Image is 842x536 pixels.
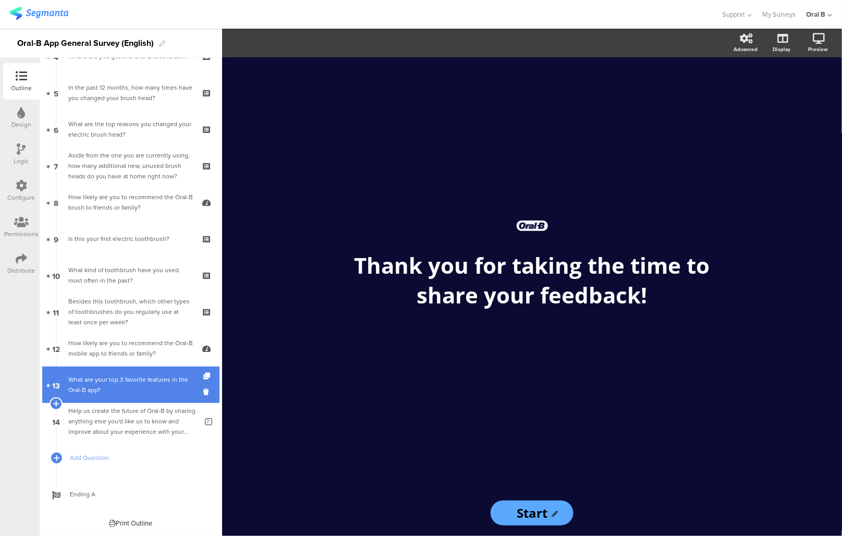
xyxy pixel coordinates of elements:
a: 11 Besides this toothbrush, which other types of toothbrushes do you regularly use at least once ... [42,294,219,330]
a: 7 Aside from the one you are currently using, how many additional new, unused brush heads do you ... [42,148,219,184]
a: 13 What are your top 3 favorite features in the Oral-B app? [42,367,219,403]
div: Preview [809,45,828,53]
div: Display [773,45,791,53]
a: 10 What kind of toothbrush have you used most often in the past? [42,257,219,294]
span: 13 [52,379,60,391]
span: 4 [54,51,58,62]
a: 8 How likely are you to recommend the Oral-B brush to friends or family? [42,184,219,221]
span: 5 [54,87,58,99]
div: In the past 12 months, how many times have you changed your brush head? [68,82,193,103]
div: What are the top reasons you changed your electric brush head? [68,119,193,140]
input: Start [491,501,573,526]
div: Configure [8,193,35,202]
a: 14 Help us create the future of Oral-B by sharing anything else you'd like us to know and improve... [42,403,219,440]
div: Design [11,120,31,129]
a: Ending A [42,476,219,513]
a: 9 Is this your first electric toothbrush? [42,221,219,257]
div: What are your top 3 favorite features in the Oral-B app? [68,374,193,395]
div: How likely are you to recommend the Oral-B mobile app to friends or family? [68,338,193,359]
i: Duplicate [203,373,212,380]
i: Delete [203,387,212,397]
span: 6 [54,124,58,135]
span: 7 [54,160,58,172]
a: 5 In the past 12 months, how many times have you changed your brush head? [42,75,219,111]
div: How likely are you to recommend the Oral-B brush to friends or family? [68,192,193,213]
div: Distribute [8,266,35,275]
div: Help us create the future of Oral-B by sharing anything else you'd like us to know and improve ab... [68,406,197,437]
div: Is this your first electric toothbrush? [68,234,193,244]
div: Permissions [4,229,39,239]
span: Ending A [70,489,203,500]
div: Oral-B App General Survey (English) [17,35,154,52]
p: Thank you for taking the time to share your feedback! [339,250,725,310]
div: Besides this toothbrush, which other types of toothbrushes do you regularly use at least once per... [68,296,193,327]
div: Advanced [734,45,758,53]
div: Aside from the one you are currently using, how many additional new, unused brush heads do you ha... [68,150,193,181]
div: Print Outline [109,518,153,528]
span: 11 [53,306,59,318]
a: 12 How likely are you to recommend the Oral-B mobile app to friends or family? [42,330,219,367]
div: Outline [11,83,32,93]
span: Add Question [70,453,203,463]
div: What kind of toothbrush have you used most often in the past? [68,265,193,286]
span: 12 [52,343,60,354]
span: 8 [54,197,58,208]
span: Support [723,9,746,19]
span: 9 [54,233,58,245]
div: Oral B [807,9,826,19]
img: segmanta logo [9,7,68,20]
div: Logic [14,156,29,166]
span: 10 [52,270,60,281]
span: 14 [52,416,60,427]
a: 6 What are the top reasons you changed your electric brush head? [42,111,219,148]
